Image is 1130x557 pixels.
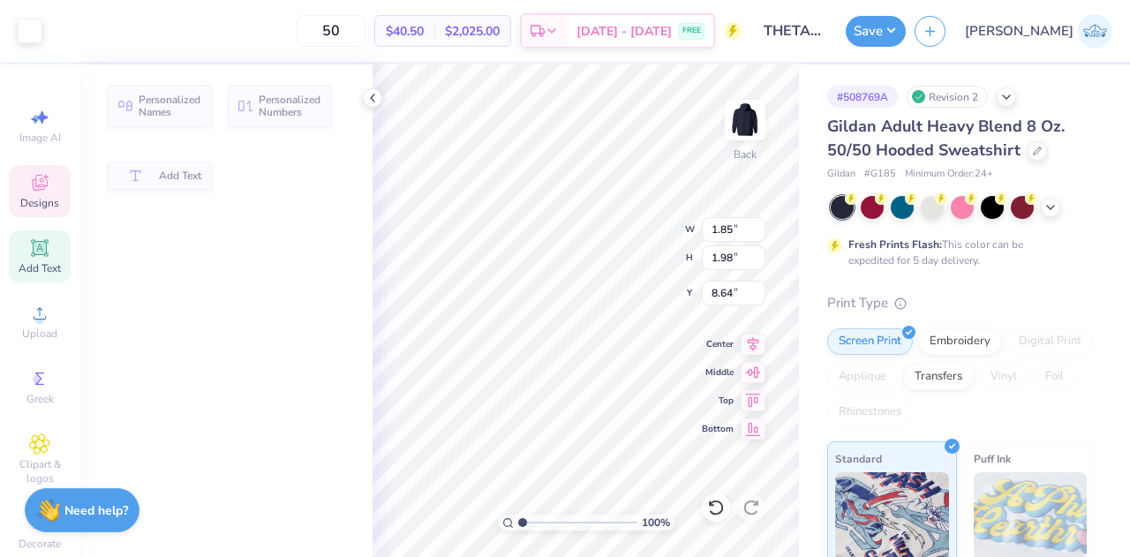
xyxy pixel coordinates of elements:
[827,86,898,108] div: # 508769A
[642,515,670,531] span: 100 %
[864,167,896,182] span: # G185
[827,167,855,182] span: Gildan
[750,13,837,49] input: Untitled Design
[848,237,942,252] strong: Fresh Prints Flash:
[682,25,701,37] span: FREE
[64,502,128,519] strong: Need help?
[918,328,1002,355] div: Embroidery
[702,423,734,435] span: Bottom
[727,102,763,138] img: Back
[907,86,988,108] div: Revision 2
[26,392,54,406] span: Greek
[965,14,1112,49] a: [PERSON_NAME]
[297,15,365,47] input: – –
[979,364,1028,390] div: Vinyl
[846,16,906,47] button: Save
[827,364,898,390] div: Applique
[19,131,61,145] span: Image AI
[835,449,882,468] span: Standard
[905,167,993,182] span: Minimum Order: 24 +
[734,147,757,162] div: Back
[159,169,201,182] span: Add Text
[1007,328,1093,355] div: Digital Print
[827,293,1095,313] div: Print Type
[702,366,734,379] span: Middle
[259,94,321,118] span: Personalized Numbers
[19,261,61,275] span: Add Text
[139,94,201,118] span: Personalized Names
[1034,364,1075,390] div: Foil
[386,22,424,41] span: $40.50
[445,22,500,41] span: $2,025.00
[702,395,734,407] span: Top
[848,237,1066,268] div: This color can be expedited for 5 day delivery.
[702,338,734,350] span: Center
[965,21,1073,41] span: [PERSON_NAME]
[827,399,913,425] div: Rhinestones
[19,537,61,551] span: Decorate
[22,327,57,341] span: Upload
[827,116,1065,161] span: Gildan Adult Heavy Blend 8 Oz. 50/50 Hooded Sweatshirt
[9,457,71,485] span: Clipart & logos
[903,364,974,390] div: Transfers
[1078,14,1112,49] img: Janilyn Atanacio
[576,22,672,41] span: [DATE] - [DATE]
[974,449,1011,468] span: Puff Ink
[827,328,913,355] div: Screen Print
[20,196,59,210] span: Designs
